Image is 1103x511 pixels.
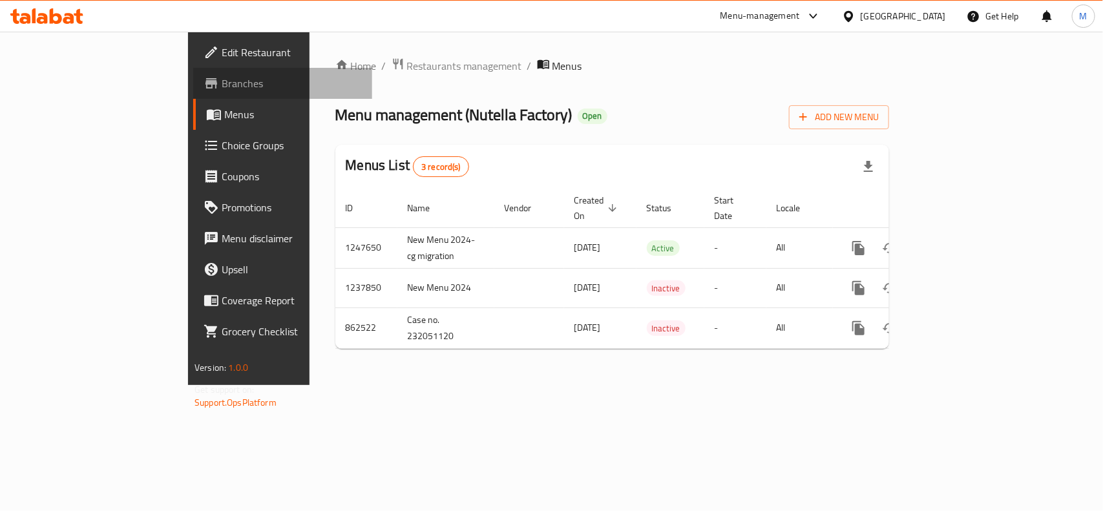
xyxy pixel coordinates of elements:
[414,161,468,173] span: 3 record(s)
[874,233,905,264] button: Change Status
[843,233,874,264] button: more
[222,138,362,153] span: Choice Groups
[346,156,469,177] h2: Menus List
[647,321,686,336] span: Inactive
[222,45,362,60] span: Edit Restaurant
[194,381,254,398] span: Get support on:
[505,200,549,216] span: Vendor
[193,316,372,347] a: Grocery Checklist
[228,359,248,376] span: 1.0.0
[193,161,372,192] a: Coupons
[574,193,621,224] span: Created On
[408,200,447,216] span: Name
[861,9,946,23] div: [GEOGRAPHIC_DATA]
[720,8,800,24] div: Menu-management
[647,241,680,256] span: Active
[715,193,751,224] span: Start Date
[193,223,372,254] a: Menu disclaimer
[222,76,362,91] span: Branches
[222,169,362,184] span: Coupons
[574,279,601,296] span: [DATE]
[224,107,362,122] span: Menus
[222,231,362,246] span: Menu disclaimer
[552,58,582,74] span: Menus
[397,227,494,268] td: New Menu 2024-cg migration
[193,99,372,130] a: Menus
[578,109,607,124] div: Open
[578,110,607,121] span: Open
[647,240,680,256] div: Active
[193,192,372,223] a: Promotions
[194,394,277,411] a: Support.OpsPlatform
[789,105,889,129] button: Add New Menu
[222,293,362,308] span: Coverage Report
[766,308,833,348] td: All
[777,200,817,216] span: Locale
[874,273,905,304] button: Change Status
[843,313,874,344] button: more
[1080,9,1087,23] span: M
[397,308,494,348] td: Case no. 232051120
[527,58,532,74] li: /
[704,227,766,268] td: -
[407,58,522,74] span: Restaurants management
[335,57,889,74] nav: breadcrumb
[193,254,372,285] a: Upsell
[335,189,978,349] table: enhanced table
[194,359,226,376] span: Version:
[392,57,522,74] a: Restaurants management
[193,285,372,316] a: Coverage Report
[874,313,905,344] button: Change Status
[766,268,833,308] td: All
[397,268,494,308] td: New Menu 2024
[647,281,686,296] span: Inactive
[704,308,766,348] td: -
[193,130,372,161] a: Choice Groups
[222,262,362,277] span: Upsell
[833,189,978,228] th: Actions
[222,200,362,215] span: Promotions
[704,268,766,308] td: -
[222,324,362,339] span: Grocery Checklist
[574,319,601,336] span: [DATE]
[853,151,884,182] div: Export file
[574,239,601,256] span: [DATE]
[647,200,689,216] span: Status
[382,58,386,74] li: /
[335,100,573,129] span: Menu management ( Nutella Factory )
[193,37,372,68] a: Edit Restaurant
[413,156,469,177] div: Total records count
[346,200,370,216] span: ID
[843,273,874,304] button: more
[799,109,879,125] span: Add New Menu
[193,68,372,99] a: Branches
[766,227,833,268] td: All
